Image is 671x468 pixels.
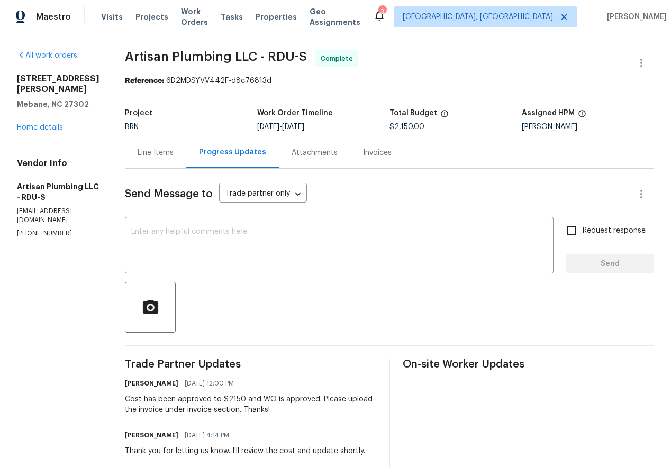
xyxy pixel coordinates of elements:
div: Cost has been approved to $2150 and WO is approved. Please upload the invoice under invoice secti... [125,394,376,415]
h5: Total Budget [389,109,437,117]
span: The hpm assigned to this work order. [578,109,586,123]
span: On-site Worker Updates [403,359,654,370]
span: - [257,123,304,131]
span: Tasks [221,13,243,21]
span: Complete [321,53,357,64]
span: BRN [125,123,139,131]
h5: Work Order Timeline [257,109,333,117]
span: Visits [101,12,123,22]
div: Invoices [363,148,392,158]
span: Trade Partner Updates [125,359,376,370]
span: [DATE] 12:00 PM [185,378,234,389]
p: [EMAIL_ADDRESS][DOMAIN_NAME] [17,207,99,225]
div: Line Items [138,148,174,158]
h5: Mebane, NC 27302 [17,99,99,109]
span: Request response [583,225,646,236]
b: Reference: [125,77,164,85]
div: Attachments [292,148,338,158]
span: [DATE] [282,123,304,131]
div: Trade partner only [219,186,307,203]
span: Maestro [36,12,71,22]
span: Geo Assignments [310,6,360,27]
span: Properties [256,12,297,22]
div: Progress Updates [199,147,266,158]
span: [DATE] 4:14 PM [185,430,229,441]
span: $2,150.00 [389,123,424,131]
p: [PHONE_NUMBER] [17,229,99,238]
div: 3 [378,6,386,17]
span: Work Orders [181,6,208,27]
h4: Vendor Info [17,158,99,169]
span: [PERSON_NAME] [603,12,667,22]
h5: Project [125,109,152,117]
a: Home details [17,124,63,131]
span: Send Message to [125,189,213,199]
span: [GEOGRAPHIC_DATA], [GEOGRAPHIC_DATA] [403,12,553,22]
div: 6D2MDSYVV442F-d8c76813d [125,76,654,86]
h2: [STREET_ADDRESS][PERSON_NAME] [17,74,99,95]
h5: Assigned HPM [522,109,575,117]
span: Artisan Plumbing LLC - RDU-S [125,50,307,63]
div: [PERSON_NAME] [522,123,654,131]
h5: Artisan Plumbing LLC - RDU-S [17,181,99,203]
h6: [PERSON_NAME] [125,430,178,441]
span: Projects [135,12,168,22]
span: [DATE] [257,123,279,131]
span: The total cost of line items that have been proposed by Opendoor. This sum includes line items th... [440,109,449,123]
div: Thank you for letting us know. I'll review the cost and update shortly. [125,446,365,456]
a: All work orders [17,52,77,59]
h6: [PERSON_NAME] [125,378,178,389]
